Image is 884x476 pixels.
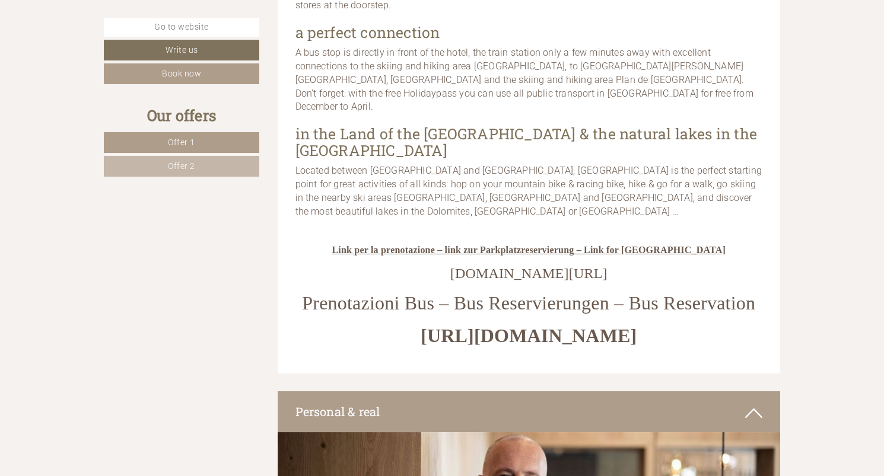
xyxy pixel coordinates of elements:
[421,325,637,346] span: [URL][DOMAIN_NAME]
[212,9,255,30] div: [DATE]
[9,33,145,69] div: Hello, how can we help you?
[302,292,755,314] span: Prenotazioni Bus – Bus Reservierungen – Bus Reservation
[18,58,139,66] small: 09:20
[295,24,763,41] h1: a perfect connection
[295,46,763,114] p: A bus stop is directly in front of the hotel, the train station only a few minutes away with exce...
[450,266,608,281] span: [DOMAIN_NAME][URL]
[104,63,259,84] a: Book now
[295,164,763,218] p: Located between [GEOGRAPHIC_DATA] and [GEOGRAPHIC_DATA], [GEOGRAPHIC_DATA] is the perfect startin...
[104,105,259,126] div: Our offers
[104,18,259,37] a: Go to website
[332,245,726,255] span: Link per la prenotazione – link zur Parkplatzreservierung – Link for [GEOGRAPHIC_DATA]
[295,126,763,158] h1: in the Land of the [GEOGRAPHIC_DATA] & the natural lakes in the [GEOGRAPHIC_DATA]
[278,391,781,432] div: Personal & real
[104,40,259,60] a: Write us
[411,312,468,333] button: Send
[168,138,195,147] span: Offer 1
[18,35,139,44] div: Hotel Simpaty
[168,161,195,171] span: Offer 2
